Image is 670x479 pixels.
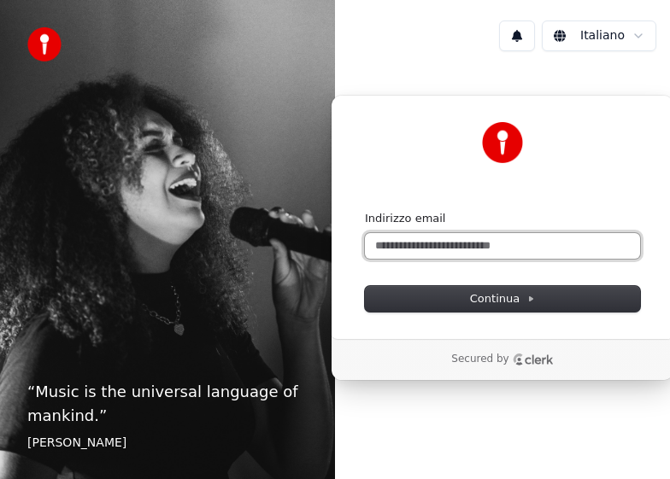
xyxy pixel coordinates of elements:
img: Youka [482,122,523,163]
img: youka [27,27,62,61]
span: Continua [470,291,535,307]
p: “ Music is the universal language of mankind. ” [27,380,308,428]
label: Indirizzo email [365,211,445,226]
button: Continua [365,286,640,312]
footer: [PERSON_NAME] [27,435,308,452]
a: Clerk logo [513,353,554,365]
p: Secured by [451,353,508,366]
